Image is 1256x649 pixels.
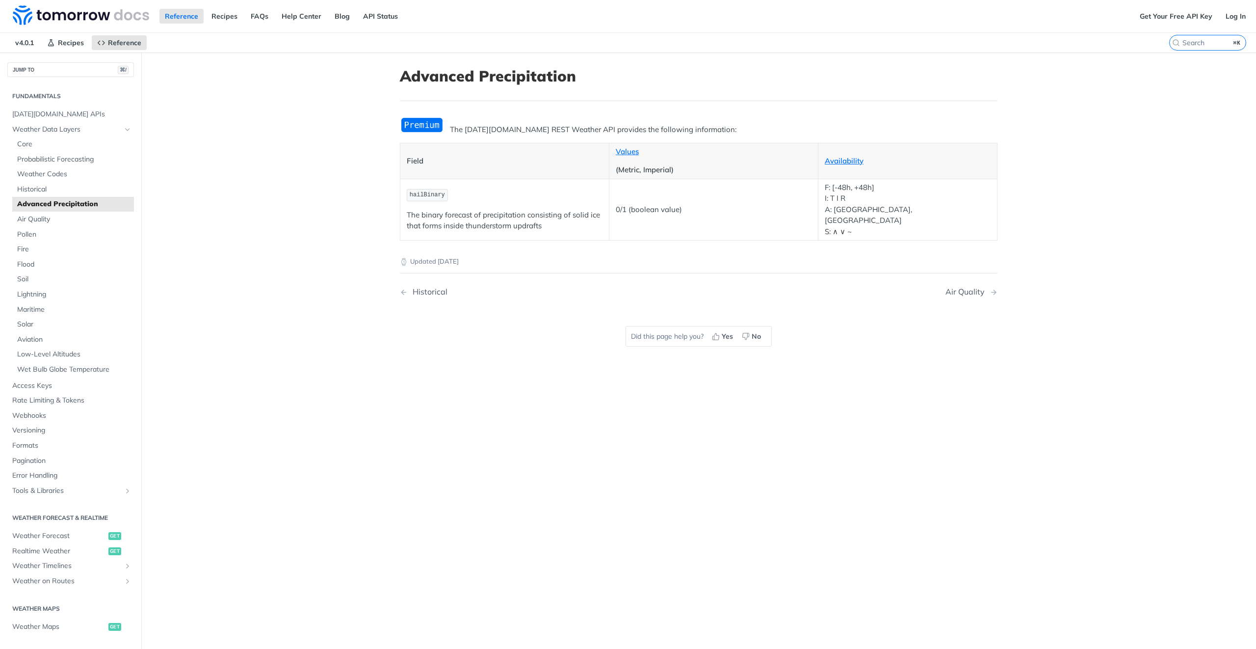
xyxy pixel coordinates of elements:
[17,290,131,299] span: Lightning
[722,331,733,342] span: Yes
[12,197,134,212] a: Advanced Precipitation
[12,622,106,632] span: Weather Maps
[17,274,131,284] span: Soil
[206,9,243,24] a: Recipes
[12,317,134,332] a: Solar
[58,38,84,47] span: Recipes
[1172,39,1180,47] svg: Search
[12,546,106,556] span: Realtime Weather
[12,257,134,272] a: Flood
[12,332,134,347] a: Aviation
[7,484,134,498] a: Tools & LibrariesShow subpages for Tools & Libraries
[7,574,134,589] a: Weather on RoutesShow subpages for Weather on Routes
[17,230,131,240] span: Pollen
[17,260,131,270] span: Flood
[276,9,327,24] a: Help Center
[1231,38,1243,48] kbd: ⌘K
[12,471,131,481] span: Error Handling
[12,411,131,421] span: Webhooks
[400,277,997,306] nav: Pagination Controls
[17,365,131,375] span: Wet Bulb Globe Temperature
[17,169,131,179] span: Weather Codes
[7,423,134,438] a: Versioning
[12,109,131,119] span: [DATE][DOMAIN_NAME] APIs
[752,331,761,342] span: No
[825,182,991,238] p: F: [-48h, +48h] I: T I R A: [GEOGRAPHIC_DATA], [GEOGRAPHIC_DATA] S: ∧ ∨ ~
[408,287,447,297] div: Historical
[12,242,134,257] a: Fire
[12,561,121,571] span: Weather Timelines
[7,468,134,483] a: Error Handling
[12,362,134,377] a: Wet Bulb Globe Temperature
[17,199,131,209] span: Advanced Precipitation
[400,124,997,135] p: The [DATE][DOMAIN_NAME] REST Weather API provides the following information:
[17,155,131,164] span: Probabilistic Forecasting
[124,562,131,570] button: Show subpages for Weather Timelines
[17,305,131,315] span: Maritime
[329,9,355,24] a: Blog
[626,326,772,347] div: Did this page help you?
[92,35,147,50] a: Reference
[7,62,134,77] button: JUMP TO⌘/
[12,152,134,167] a: Probabilistic Forecasting
[12,182,134,197] a: Historical
[7,408,134,423] a: Webhooks
[12,212,134,227] a: Air Quality
[12,137,134,152] a: Core
[108,532,121,540] span: get
[12,272,134,287] a: Soil
[7,559,134,573] a: Weather TimelinesShow subpages for Weather Timelines
[17,139,131,149] span: Core
[400,287,656,297] a: Previous Page: Historical
[12,302,134,317] a: Maritime
[12,441,131,451] span: Formats
[1220,9,1251,24] a: Log In
[358,9,403,24] a: API Status
[7,454,134,468] a: Pagination
[159,9,204,24] a: Reference
[7,604,134,613] h2: Weather Maps
[7,620,134,634] a: Weather Mapsget
[124,577,131,585] button: Show subpages for Weather on Routes
[708,329,738,344] button: Yes
[616,204,811,216] p: 0/1 (boolean value)
[42,35,89,50] a: Recipes
[12,167,134,182] a: Weather Codes
[13,5,149,25] img: Tomorrow.io Weather API Docs
[407,210,602,232] p: The binary forecast of precipitation consisting of solid ice that forms inside thunderstorm updrafts
[7,544,134,559] a: Realtime Weatherget
[118,66,129,74] span: ⌘/
[7,92,134,101] h2: Fundamentals
[17,335,131,345] span: Aviation
[12,381,131,391] span: Access Keys
[17,185,131,194] span: Historical
[825,156,863,165] a: Availability
[12,456,131,466] span: Pagination
[945,287,997,297] a: Next Page: Air Quality
[124,487,131,495] button: Show subpages for Tools & Libraries
[738,329,766,344] button: No
[10,35,39,50] span: v4.0.1
[12,486,121,496] span: Tools & Libraries
[945,287,990,297] div: Air Quality
[400,257,997,267] p: Updated [DATE]
[12,576,121,586] span: Weather on Routes
[108,38,141,47] span: Reference
[1134,9,1218,24] a: Get Your Free API Key
[7,122,134,137] a: Weather Data LayersHide subpages for Weather Data Layers
[17,244,131,254] span: Fire
[7,393,134,408] a: Rate Limiting & Tokens
[7,379,134,393] a: Access Keys
[12,531,106,541] span: Weather Forecast
[616,164,811,176] p: (Metric, Imperial)
[12,227,134,242] a: Pollen
[245,9,274,24] a: FAQs
[7,514,134,522] h2: Weather Forecast & realtime
[616,147,639,156] a: Values
[7,438,134,453] a: Formats
[12,125,121,135] span: Weather Data Layers
[17,320,131,329] span: Solar
[12,396,131,406] span: Rate Limiting & Tokens
[400,67,997,85] h1: Advanced Precipitation
[108,623,121,631] span: get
